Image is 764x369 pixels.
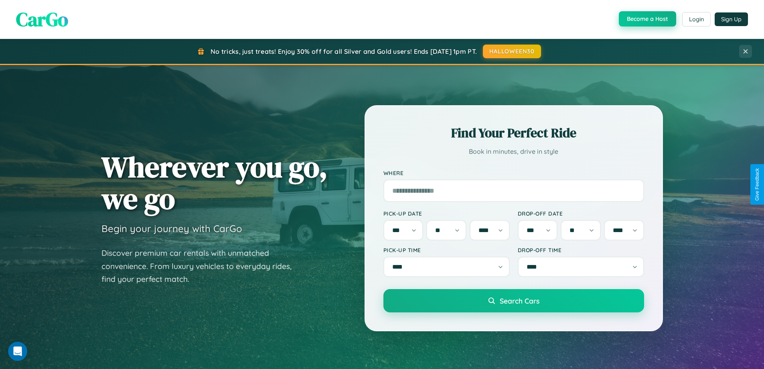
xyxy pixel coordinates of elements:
div: Give Feedback [754,168,760,201]
p: Book in minutes, drive in style [383,146,644,157]
iframe: Intercom live chat [8,342,27,361]
label: Pick-up Date [383,210,510,217]
label: Drop-off Time [518,247,644,253]
button: Become a Host [619,11,676,27]
button: Login [682,12,711,27]
button: Sign Up [715,12,748,26]
label: Where [383,169,644,176]
span: CarGo [16,6,68,33]
span: Search Cars [500,296,539,305]
h1: Wherever you go, we go [101,151,328,214]
label: Drop-off Date [518,210,644,217]
label: Pick-up Time [383,247,510,253]
h3: Begin your journey with CarGo [101,222,242,234]
button: Search Cars [383,289,644,312]
p: Discover premium car rentals with unmatched convenience. From luxury vehicles to everyday rides, ... [101,247,302,286]
button: HALLOWEEN30 [483,45,541,58]
span: No tricks, just treats! Enjoy 30% off for all Silver and Gold users! Ends [DATE] 1pm PT. [211,47,477,55]
h2: Find Your Perfect Ride [383,124,644,142]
